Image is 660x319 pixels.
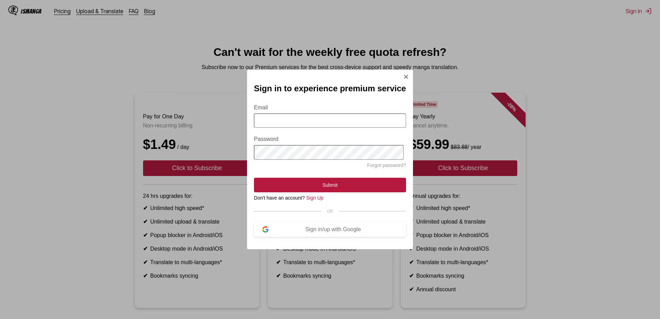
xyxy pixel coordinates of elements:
a: Forgot password? [367,162,406,168]
label: Email [254,104,406,111]
button: Submit [254,178,406,192]
img: google-logo [262,226,269,233]
div: Don't have an account? [254,195,406,201]
h2: Sign in to experience premium service [254,84,406,93]
label: Password [254,136,406,142]
div: Sign In Modal [247,70,413,249]
button: Sign in/up with Google [254,222,406,237]
a: Sign Up [306,195,324,201]
div: OR [254,209,406,214]
img: Close [403,74,409,79]
div: Sign in/up with Google [269,226,398,233]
